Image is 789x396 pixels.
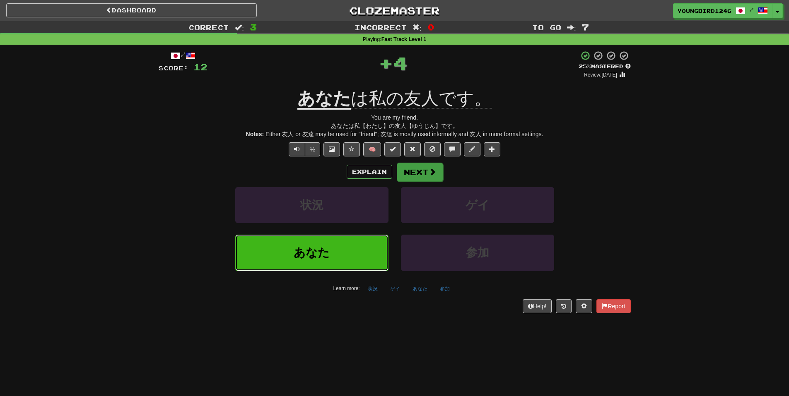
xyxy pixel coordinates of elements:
div: Either 友人 or 友達 may be used for "friend"; 友達 is mostly used informally and 友人 in more formal sett... [159,130,631,138]
span: あなた [294,246,330,259]
button: あなた [235,235,388,271]
button: 参加 [435,283,454,295]
div: Mastered [579,63,631,70]
small: Review: [DATE] [584,72,617,78]
span: は私の友人です。 [351,89,492,108]
button: あなた [408,283,432,295]
span: Correct [188,23,229,31]
button: Add to collection (alt+a) [484,142,500,156]
span: 12 [193,62,208,72]
span: Score: [159,65,188,72]
div: You are my friend. [159,113,631,122]
span: : [413,24,422,31]
u: あなた [297,89,351,110]
span: 状況 [300,199,323,211]
button: 参加 [401,235,554,271]
span: 4 [393,53,408,73]
button: 状況 [363,283,382,295]
button: Edit sentence (alt+d) [464,142,480,156]
button: Set this sentence to 100% Mastered (alt+m) [384,142,401,156]
button: ½ [305,142,321,156]
button: Favorite sentence (alt+f) [343,142,360,156]
button: Help! [523,299,552,313]
span: 0 [427,22,434,32]
span: / [750,7,754,12]
strong: Notes: [246,131,264,137]
button: Discuss sentence (alt+u) [444,142,461,156]
span: ゲイ [466,199,490,211]
button: 🧠 [363,142,381,156]
a: Clozemaster [269,3,520,18]
span: YoungBird1246 [678,7,731,14]
button: 状況 [235,187,388,223]
div: あなたは私【わたし】の友人【ゆうじん】です。 [159,122,631,130]
button: Round history (alt+y) [556,299,572,313]
span: 参加 [466,246,489,259]
div: / [159,50,208,61]
button: Report [596,299,630,313]
span: 3 [250,22,257,32]
span: Incorrect [355,23,407,31]
span: 25 % [579,63,591,70]
span: : [567,24,576,31]
span: To go [532,23,561,31]
span: 7 [582,22,589,32]
button: Next [397,163,443,182]
button: Ignore sentence (alt+i) [424,142,441,156]
strong: Fast Track Level 1 [381,36,427,42]
div: Text-to-speech controls [287,142,321,156]
small: Learn more: [333,286,360,291]
button: ゲイ [401,187,554,223]
span: : [235,24,244,31]
button: Explain [347,165,392,179]
button: Reset to 0% Mastered (alt+r) [404,142,421,156]
button: Show image (alt+x) [323,142,340,156]
button: ゲイ [386,283,405,295]
button: Play sentence audio (ctl+space) [289,142,305,156]
a: Dashboard [6,3,257,17]
a: YoungBird1246 / [673,3,772,18]
span: + [379,50,393,75]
